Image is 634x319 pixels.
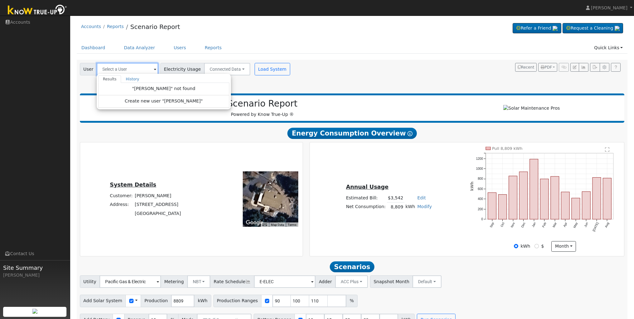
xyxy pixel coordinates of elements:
[481,217,483,221] text: 0
[592,221,599,232] text: [DATE]
[262,223,267,227] button: Keyboard shortcuts
[561,192,570,219] rect: onclick=""
[492,146,523,151] text: Pull 8,809 kWh
[476,157,483,160] text: 1200
[579,63,588,72] button: Multi-Series Graph
[169,42,191,54] a: Users
[109,192,134,200] td: Customer:
[563,221,568,227] text: Apr
[509,176,517,219] rect: onclick=""
[542,221,547,228] text: Feb
[210,275,254,288] span: Rate Schedule
[77,42,110,54] a: Dashboard
[80,275,100,288] span: Utility
[600,63,609,72] button: Settings
[98,75,121,83] a: Results
[534,244,539,248] input: $
[489,221,495,228] text: Sep
[244,219,265,227] img: Google
[100,275,161,288] input: Select a Utility
[520,222,526,228] text: Dec
[80,63,97,75] span: User
[541,243,544,250] label: $
[563,23,623,34] a: Request a Cleaning
[109,200,134,209] td: Address:
[552,221,558,228] text: Mar
[572,198,580,219] rect: onclick=""
[80,295,126,307] span: Add Solar System
[514,244,518,248] input: kWh
[244,219,265,227] a: Open this area in Google Maps (opens a new window)
[254,275,315,288] input: Select a Rate Schedule
[204,63,250,75] button: Connected Data
[573,222,578,229] text: May
[404,202,416,212] td: kWh
[500,221,505,227] text: Oct
[315,275,335,288] span: Adder
[81,24,101,29] a: Accounts
[194,295,211,307] span: kWh
[470,182,474,191] text: kWh
[519,172,528,219] rect: onclick=""
[161,275,188,288] span: Metering
[370,275,413,288] span: Snapshot Month
[107,24,124,29] a: Reports
[520,243,530,250] label: kWh
[412,275,441,288] button: Default
[330,261,374,273] span: Scenarios
[603,178,612,219] rect: onclick=""
[345,202,387,212] td: Net Consumption:
[3,264,67,272] span: Site Summary
[287,128,417,139] span: Energy Consumption Overview
[615,26,620,31] img: retrieve
[83,98,442,118] div: Powered by Know True-Up ®
[604,222,610,228] text: Aug
[3,272,67,279] div: [PERSON_NAME]
[130,23,180,31] a: Scenario Report
[160,63,204,75] span: Electricity Usage
[605,147,609,152] text: 
[213,295,261,307] span: Production Ranges
[478,177,483,180] text: 800
[591,5,627,10] span: [PERSON_NAME]
[121,75,144,83] a: History
[551,241,576,252] button: month
[187,275,211,288] button: NBT
[407,131,412,136] i: Show Help
[478,197,483,201] text: 400
[590,63,600,72] button: Export Interval Data
[335,275,368,288] button: ACC Plus
[119,42,160,54] a: Data Analyzer
[553,26,558,31] img: retrieve
[134,200,182,209] td: [STREET_ADDRESS]
[271,223,284,227] button: Map Data
[5,3,70,17] img: Know True-Up
[488,193,496,219] rect: onclick=""
[32,309,37,314] img: retrieve
[530,159,538,219] rect: onclick=""
[476,167,483,170] text: 1000
[134,209,182,218] td: [GEOGRAPHIC_DATA]
[345,193,387,202] td: Estimated Bill:
[541,65,552,69] span: PDF
[538,63,557,72] button: PDF
[417,195,426,200] a: Edit
[97,63,158,75] input: Select a User
[346,295,357,307] span: %
[141,295,171,307] span: Production
[540,179,549,219] rect: onclick=""
[515,63,537,72] button: Recent
[110,182,156,188] u: System Details
[387,193,404,202] td: $3,542
[478,207,483,211] text: 200
[346,184,388,190] u: Annual Usage
[593,178,601,219] rect: onclick=""
[132,86,195,91] span: "[PERSON_NAME]" not found
[478,187,483,191] text: 600
[513,23,561,34] a: Refer a Friend
[551,176,559,219] rect: onclick=""
[417,204,432,209] a: Modify
[255,63,290,75] button: Load System
[200,42,226,54] a: Reports
[498,195,507,219] rect: onclick=""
